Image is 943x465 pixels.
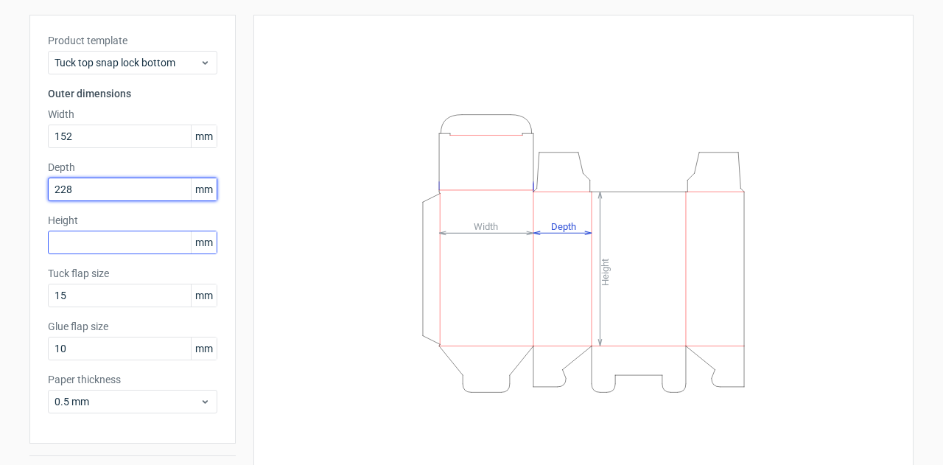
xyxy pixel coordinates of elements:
[600,258,611,285] tspan: Height
[191,338,217,360] span: mm
[48,107,217,122] label: Width
[551,220,576,231] tspan: Depth
[191,125,217,147] span: mm
[474,220,498,231] tspan: Width
[48,372,217,387] label: Paper thickness
[48,319,217,334] label: Glue flap size
[48,86,217,101] h3: Outer dimensions
[55,394,200,409] span: 0.5 mm
[55,55,200,70] span: Tuck top snap lock bottom
[48,160,217,175] label: Depth
[191,178,217,200] span: mm
[48,33,217,48] label: Product template
[191,284,217,307] span: mm
[48,213,217,228] label: Height
[191,231,217,254] span: mm
[48,266,217,281] label: Tuck flap size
